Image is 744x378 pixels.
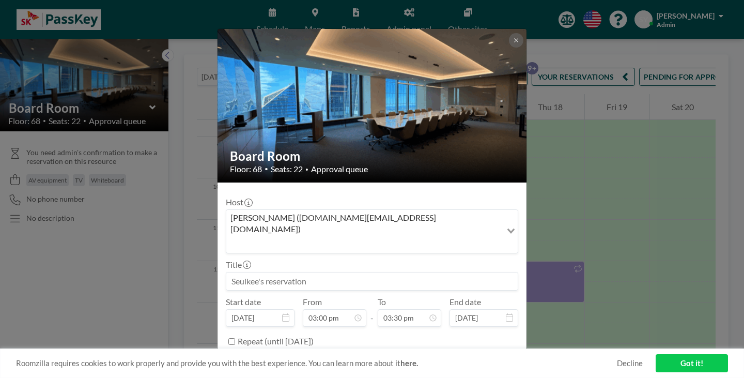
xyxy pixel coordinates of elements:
[226,297,261,307] label: Start date
[226,197,252,207] label: Host
[305,166,308,173] span: •
[617,358,643,368] a: Decline
[265,165,268,173] span: •
[227,237,501,251] input: Search for option
[218,21,528,191] img: 537.gif
[271,164,303,174] span: Seats: 22
[238,336,314,346] label: Repeat (until [DATE])
[228,212,500,235] span: [PERSON_NAME] ([DOMAIN_NAME][EMAIL_ADDRESS][DOMAIN_NAME])
[450,297,481,307] label: End date
[230,164,262,174] span: Floor: 68
[226,210,518,253] div: Search for option
[226,273,518,290] input: Seulkee's reservation
[226,260,250,270] label: Title
[378,297,386,307] label: To
[656,354,728,372] a: Got it!
[311,164,368,174] span: Approval queue
[400,358,418,368] a: here.
[230,148,515,164] h2: Board Room
[303,297,322,307] label: From
[16,358,617,368] span: Roomzilla requires cookies to work properly and provide you with the best experience. You can lea...
[370,300,374,323] span: -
